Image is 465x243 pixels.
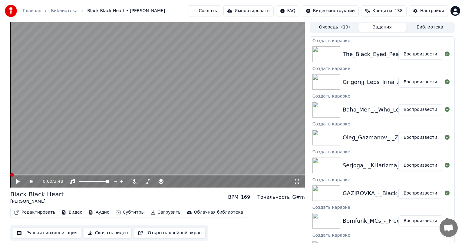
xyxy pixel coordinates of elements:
button: Скачать видео [84,228,132,238]
button: Воспроизвести [398,49,442,60]
div: Создать караоке [310,176,454,183]
div: Создать караоке [310,65,454,72]
img: youka [5,5,17,17]
span: 3:48 [54,178,63,185]
div: GAZIROVKA_-_Black_56231774 [343,189,427,198]
div: Создать караоке [310,120,454,127]
div: Black Black Heart [10,190,64,198]
button: Воспроизвести [398,160,442,171]
div: BPM [228,194,238,201]
button: Кредиты138 [361,5,407,16]
div: Создать караоке [310,148,454,155]
button: FAQ [276,5,299,16]
span: 0:00 [43,178,52,185]
button: Воспроизвести [398,104,442,115]
div: Создать караоке [310,231,454,238]
div: Тональность [257,194,290,201]
button: Редактировать [12,208,58,217]
button: Открыть двойной экран [134,228,206,238]
span: ( 10 ) [341,24,350,30]
div: Облачная библиотека [194,209,243,215]
button: Воспроизвести [398,132,442,143]
span: Кредиты [372,8,392,14]
button: Библиотека [406,23,454,32]
button: Воспроизвести [398,215,442,226]
div: Создать караоке [310,203,454,211]
div: Serjoga_-_KHarizma_79474788 [343,161,427,170]
button: Импортировать [223,5,274,16]
div: Создать караоке [310,92,454,99]
div: [PERSON_NAME] [10,198,64,205]
button: Ручная синхронизация [13,228,81,238]
a: Библиотека [51,8,77,14]
div: The_Black_Eyed_Peas_-_Pump_It_47924612 [343,50,462,58]
div: / [43,178,57,185]
div: Oleg_Gazmanov_-_Zagulyal_64572999 [343,133,449,142]
button: Воспроизвести [398,188,442,199]
button: Воспроизвести [398,77,442,88]
button: Субтитры [113,208,147,217]
div: 169 [241,194,250,201]
div: G#m [292,194,305,201]
button: Настройки [409,5,448,16]
button: Загрузить [148,208,183,217]
button: Задания [358,23,406,32]
button: Создать [188,5,221,16]
div: Открытый чат [440,219,458,237]
button: Аудио [86,208,112,217]
div: Bomfunk_MCs_-_Freestyler_48004855 [343,217,446,225]
button: Видео [59,208,85,217]
span: Black Black Heart • [PERSON_NAME] [87,8,165,14]
nav: breadcrumb [23,8,165,14]
a: Главная [23,8,41,14]
button: Видео-инструкции [302,5,359,16]
div: Создать караоке [310,37,454,44]
button: Очередь [311,23,358,32]
span: 138 [394,8,403,14]
div: Настройки [420,8,444,14]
